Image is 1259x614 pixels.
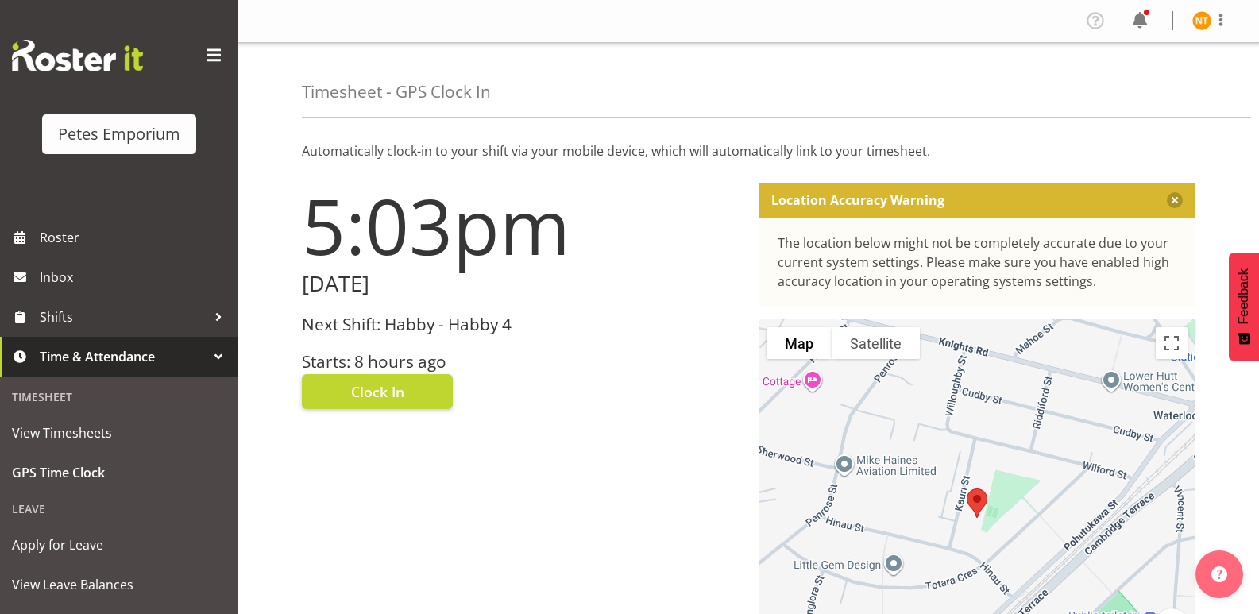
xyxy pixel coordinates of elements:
h3: Next Shift: Habby - Habby 4 [302,315,740,334]
span: Shifts [40,305,207,329]
div: Leave [4,492,234,525]
button: Show satellite imagery [832,327,920,359]
p: Automatically clock-in to your shift via your mobile device, which will automatically link to you... [302,141,1195,160]
h1: 5:03pm [302,183,740,268]
span: View Timesheets [12,421,226,445]
span: Clock In [351,381,404,402]
div: The location below might not be completely accurate due to your current system settings. Please m... [778,234,1177,291]
p: Location Accuracy Warning [771,192,944,208]
a: View Timesheets [4,413,234,453]
button: Show street map [767,327,832,359]
button: Feedback - Show survey [1229,253,1259,361]
h3: Starts: 8 hours ago [302,353,740,371]
h4: Timesheet - GPS Clock In [302,83,491,101]
img: nicole-thomson8388.jpg [1192,11,1211,30]
button: Toggle fullscreen view [1156,327,1188,359]
span: Time & Attendance [40,345,207,369]
div: Petes Emporium [58,122,180,146]
img: help-xxl-2.png [1211,566,1227,582]
a: View Leave Balances [4,565,234,604]
a: GPS Time Clock [4,453,234,492]
img: Rosterit website logo [12,40,143,71]
button: Clock In [302,374,453,409]
h2: [DATE] [302,272,740,296]
a: Apply for Leave [4,525,234,565]
span: Inbox [40,265,230,289]
span: GPS Time Clock [12,461,226,485]
button: Close message [1167,192,1183,208]
span: Roster [40,226,230,249]
span: Feedback [1237,268,1251,324]
div: Timesheet [4,380,234,413]
span: View Leave Balances [12,573,226,597]
span: Apply for Leave [12,533,226,557]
